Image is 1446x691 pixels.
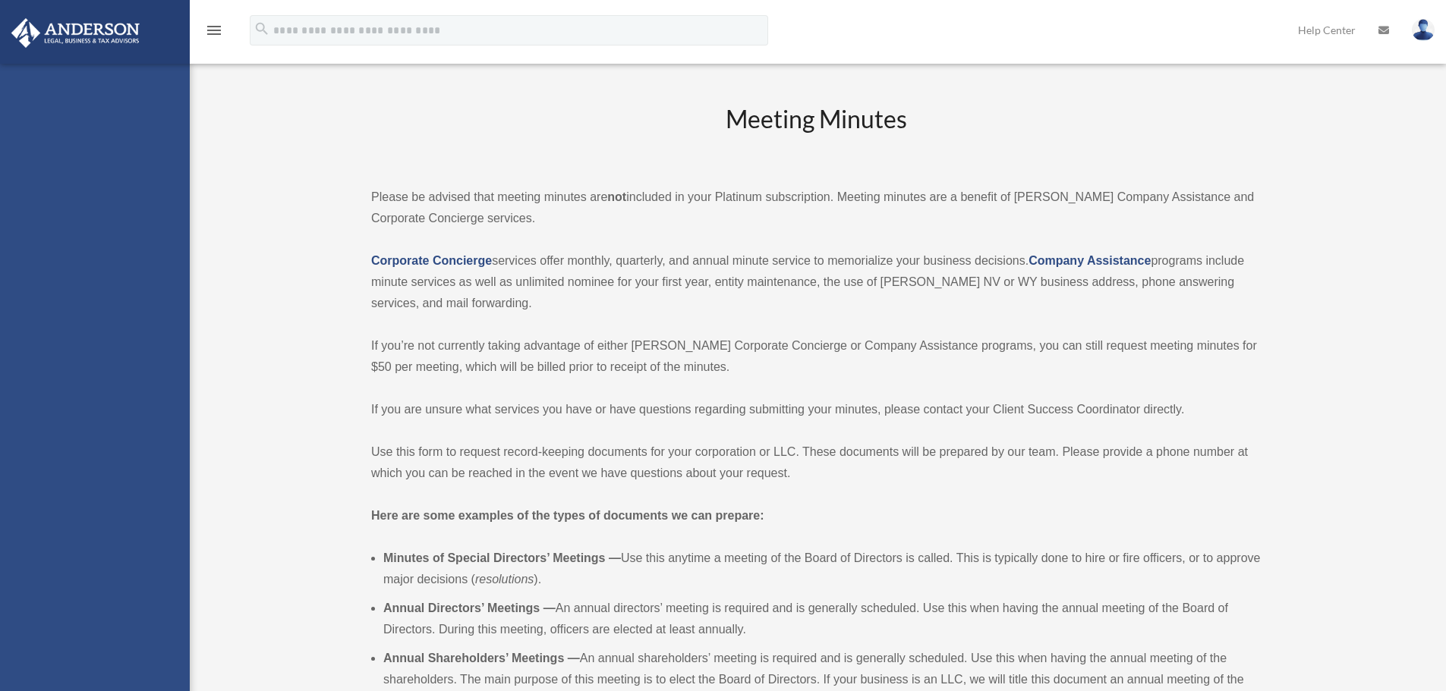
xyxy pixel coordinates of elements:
[371,102,1261,165] h2: Meeting Minutes
[254,20,270,37] i: search
[205,27,223,39] a: menu
[371,441,1261,484] p: Use this form to request record-keeping documents for your corporation or LLC. These documents wi...
[371,250,1261,314] p: services offer monthly, quarterly, and annual minute service to memorialize your business decisio...
[383,598,1261,640] li: An annual directors’ meeting is required and is generally scheduled. Use this when having the ann...
[383,601,556,614] b: Annual Directors’ Meetings —
[475,573,534,586] em: resolutions
[205,21,223,39] i: menu
[371,254,492,267] a: Corporate Concierge
[607,190,626,203] strong: not
[371,399,1261,420] p: If you are unsure what services you have or have questions regarding submitting your minutes, ple...
[1412,19,1435,41] img: User Pic
[383,652,580,664] b: Annual Shareholders’ Meetings —
[7,18,144,48] img: Anderson Advisors Platinum Portal
[1029,254,1151,267] a: Company Assistance
[383,548,1261,590] li: Use this anytime a meeting of the Board of Directors is called. This is typically done to hire or...
[371,509,764,522] strong: Here are some examples of the types of documents we can prepare:
[371,335,1261,378] p: If you’re not currently taking advantage of either [PERSON_NAME] Corporate Concierge or Company A...
[371,187,1261,229] p: Please be advised that meeting minutes are included in your Platinum subscription. Meeting minute...
[383,551,621,564] b: Minutes of Special Directors’ Meetings —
